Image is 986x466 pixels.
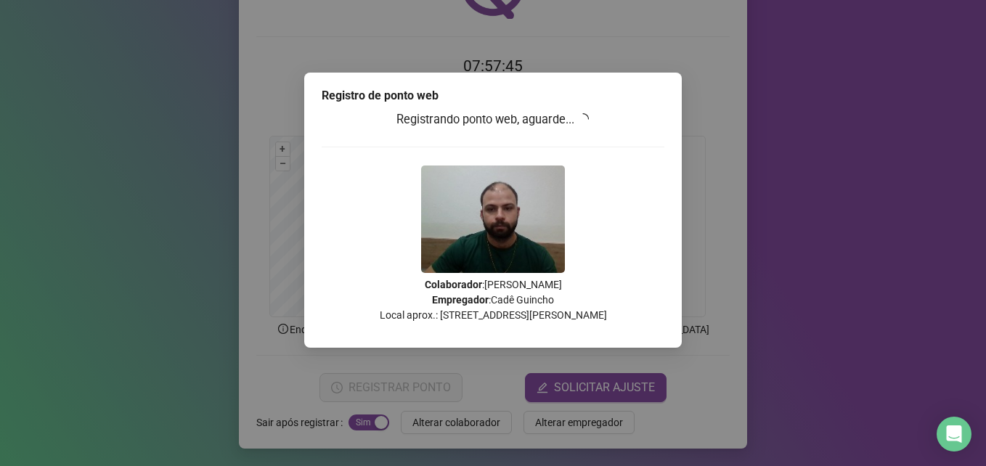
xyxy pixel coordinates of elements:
div: Open Intercom Messenger [937,417,971,451]
strong: Colaborador [425,279,482,290]
h3: Registrando ponto web, aguarde... [322,110,664,129]
span: loading [575,110,592,127]
div: Registro de ponto web [322,87,664,105]
p: : [PERSON_NAME] : Cadê Guincho Local aprox.: [STREET_ADDRESS][PERSON_NAME] [322,277,664,323]
strong: Empregador [432,294,489,306]
img: 2Q== [421,165,565,273]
